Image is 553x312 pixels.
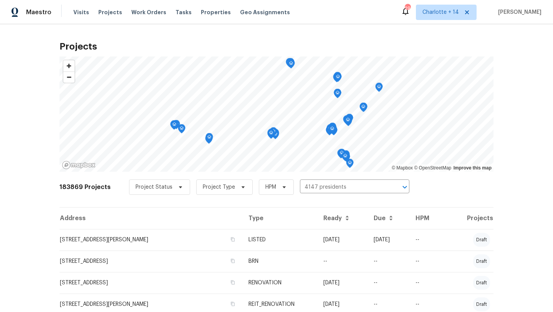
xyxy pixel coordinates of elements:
span: Zoom out [63,72,75,83]
button: Open [399,182,410,193]
td: [DATE] [368,229,409,251]
div: Map marker [270,127,277,139]
div: draft [473,276,490,290]
div: Map marker [326,126,333,138]
div: Map marker [342,150,350,162]
div: Map marker [341,152,349,164]
div: draft [473,297,490,311]
button: Zoom out [63,71,75,83]
div: Map marker [171,120,178,132]
div: Map marker [343,115,351,127]
div: Map marker [172,120,180,132]
td: -- [368,251,409,272]
span: Projects [98,8,122,16]
a: Improve this map [454,165,492,171]
span: Work Orders [131,8,166,16]
h2: Projects [60,43,493,50]
td: -- [409,229,443,251]
div: Map marker [205,133,213,145]
div: Map marker [329,123,336,134]
h2: 183869 Projects [60,183,111,191]
span: Project Type [203,183,235,191]
td: -- [409,251,443,272]
div: Map marker [267,129,275,141]
div: Map marker [268,128,276,140]
span: HPM [265,183,276,191]
th: HPM [409,207,443,229]
canvas: Map [60,56,493,172]
td: -- [368,272,409,294]
a: OpenStreetMap [414,165,451,171]
button: Copy Address [229,279,236,286]
td: [STREET_ADDRESS][PERSON_NAME] [60,229,242,251]
th: Address [60,207,242,229]
div: Map marker [334,72,341,84]
span: Properties [201,8,231,16]
button: Copy Address [229,257,236,264]
th: Type [242,207,317,229]
td: [STREET_ADDRESS] [60,272,242,294]
div: Map marker [334,73,342,85]
div: Map marker [337,149,345,161]
th: Projects [443,207,493,229]
span: Project Status [136,183,172,191]
div: Map marker [344,116,352,128]
th: Due [368,207,409,229]
button: Zoom in [63,60,75,71]
div: Map marker [326,124,334,136]
input: Search projects [300,181,388,193]
td: -- [317,251,368,272]
span: Maestro [26,8,51,16]
td: RENOVATION [242,272,317,294]
td: [DATE] [317,272,368,294]
div: Map marker [333,73,341,85]
div: Map marker [287,59,295,71]
button: Copy Address [229,300,236,307]
div: Map marker [346,159,354,171]
td: BRN [242,251,317,272]
div: draft [473,233,490,247]
a: Mapbox homepage [62,161,96,169]
td: -- [409,272,443,294]
div: Map marker [375,83,383,95]
td: [DATE] [317,229,368,251]
div: Map marker [345,115,353,126]
div: Map marker [359,103,367,115]
span: Tasks [176,10,192,15]
div: Map marker [286,58,293,70]
div: Map marker [328,124,336,136]
div: Map marker [328,123,336,135]
a: Mapbox [392,165,413,171]
div: draft [473,254,490,268]
div: Map marker [338,149,346,161]
td: [STREET_ADDRESS] [60,251,242,272]
span: Visits [73,8,89,16]
th: Ready [317,207,368,229]
button: Copy Address [229,236,236,243]
div: 298 [405,5,410,12]
span: Geo Assignments [240,8,290,16]
span: Charlotte + 14 [422,8,459,16]
span: [PERSON_NAME] [495,8,541,16]
div: Map marker [205,134,213,146]
td: LISTED [242,229,317,251]
div: Map marker [346,114,353,126]
div: Map marker [178,124,185,136]
div: Map marker [334,89,341,101]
